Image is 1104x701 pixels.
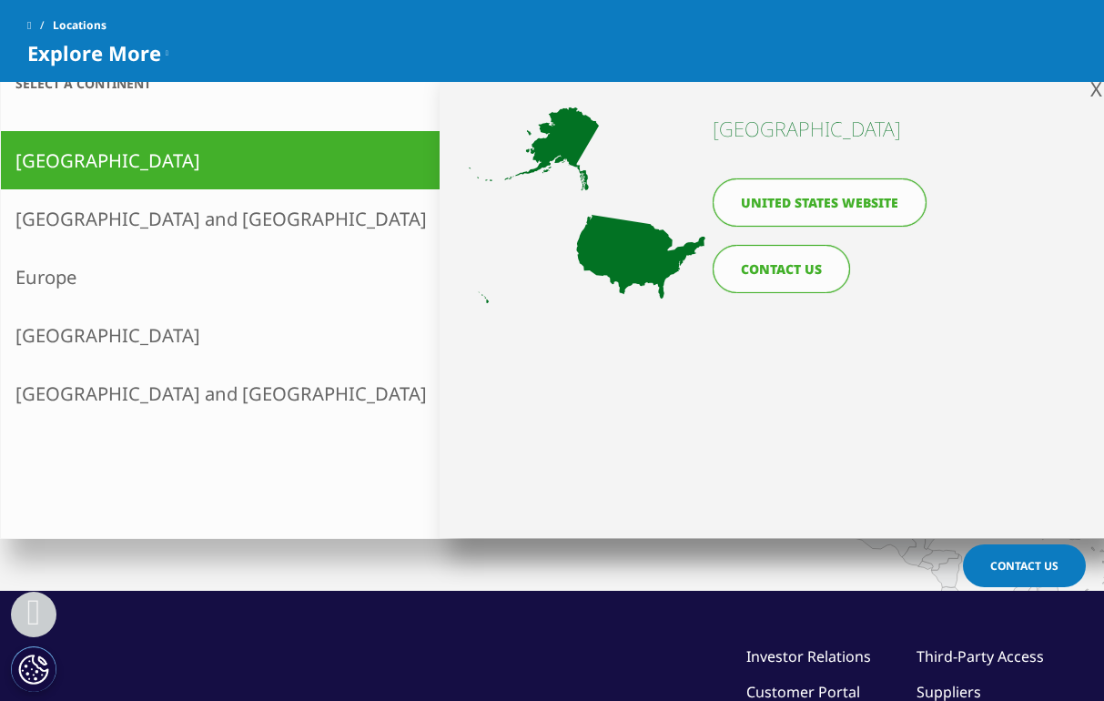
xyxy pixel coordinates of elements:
[1,364,441,422] a: [GEOGRAPHIC_DATA] and [GEOGRAPHIC_DATA]
[746,646,871,666] a: Investor Relations
[1,306,441,364] a: [GEOGRAPHIC_DATA]
[27,42,161,64] span: Explore More
[53,9,106,42] span: Locations
[1,248,441,306] a: Europe
[1090,75,1102,102] span: X
[713,178,927,227] a: United States website
[713,115,936,142] h4: [GEOGRAPHIC_DATA]
[1,189,441,248] a: [GEOGRAPHIC_DATA] and [GEOGRAPHIC_DATA]
[1,75,441,92] h3: Select a continent
[990,558,1058,574] span: Contact Us
[963,544,1086,587] a: Contact Us
[713,245,850,293] a: CONTACT US
[1,131,441,189] a: [GEOGRAPHIC_DATA]
[11,646,56,692] button: Cookies Settings
[917,646,1044,666] a: Third-Party Access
